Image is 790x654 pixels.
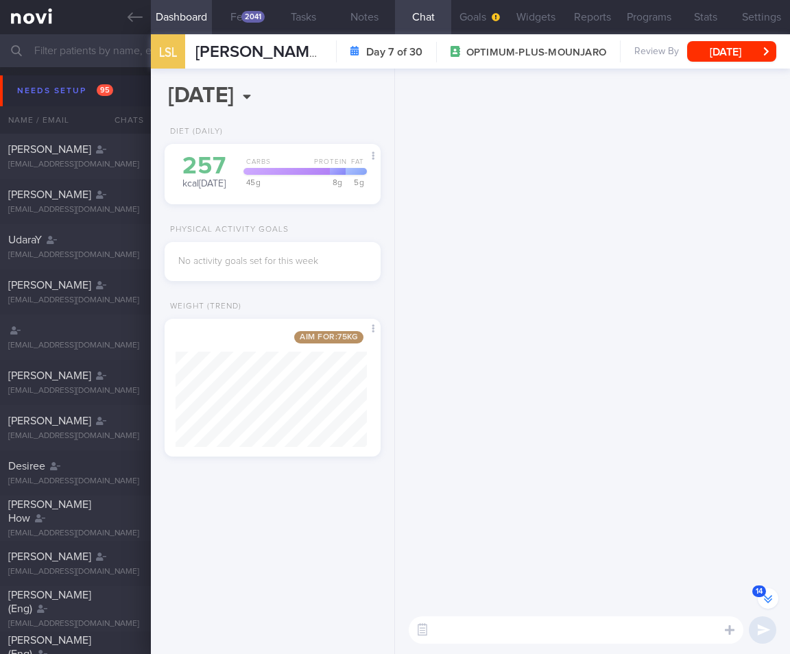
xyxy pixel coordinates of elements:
[8,160,143,170] div: [EMAIL_ADDRESS][DOMAIN_NAME]
[344,158,367,175] div: Fat
[8,529,143,539] div: [EMAIL_ADDRESS][DOMAIN_NAME]
[8,144,91,155] span: [PERSON_NAME]
[239,178,330,186] div: 45 g
[8,341,143,351] div: [EMAIL_ADDRESS][DOMAIN_NAME]
[8,619,143,629] div: [EMAIL_ADDRESS][DOMAIN_NAME]
[8,295,143,306] div: [EMAIL_ADDRESS][DOMAIN_NAME]
[147,26,189,79] div: LSL
[8,590,91,614] span: [PERSON_NAME] (Eng)
[8,476,143,487] div: [EMAIL_ADDRESS][DOMAIN_NAME]
[178,154,230,191] div: kcal [DATE]
[97,84,113,96] span: 95
[8,499,91,524] span: [PERSON_NAME] How
[8,386,143,396] div: [EMAIL_ADDRESS][DOMAIN_NAME]
[195,44,455,60] span: [PERSON_NAME] [PERSON_NAME]
[178,256,367,268] div: No activity goals set for this week
[8,370,91,381] span: [PERSON_NAME]
[8,567,143,577] div: [EMAIL_ADDRESS][DOMAIN_NAME]
[165,127,223,137] div: Diet (Daily)
[8,189,91,200] span: [PERSON_NAME]
[366,45,422,59] strong: Day 7 of 30
[14,82,117,100] div: Needs setup
[326,178,345,186] div: 8 g
[165,302,241,312] div: Weight (Trend)
[8,205,143,215] div: [EMAIL_ADDRESS][DOMAIN_NAME]
[8,551,91,562] span: [PERSON_NAME]
[8,250,143,261] div: [EMAIL_ADDRESS][DOMAIN_NAME]
[8,234,42,245] span: UdaraY
[752,585,766,597] span: 14
[96,106,151,134] div: Chats
[634,46,679,58] span: Review By
[239,158,313,175] div: Carbs
[178,154,230,178] div: 257
[294,331,363,343] span: Aim for: 75 kg
[165,225,289,235] div: Physical Activity Goals
[8,280,91,291] span: [PERSON_NAME]
[8,415,91,426] span: [PERSON_NAME]
[758,588,778,609] button: 14
[8,461,45,472] span: Desiree
[687,41,776,62] button: [DATE]
[342,178,368,186] div: 5 g
[466,46,606,60] span: OPTIMUM-PLUS-MOUNJARO
[309,158,348,175] div: Protein
[8,431,143,441] div: [EMAIL_ADDRESS][DOMAIN_NAME]
[241,11,265,23] div: 2041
